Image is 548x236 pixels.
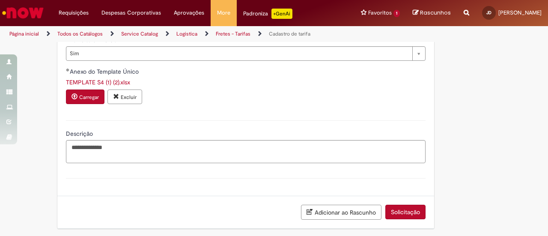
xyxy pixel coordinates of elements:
[59,9,89,17] span: Requisições
[107,90,142,104] button: Excluir anexo TEMPLATE S4 (1) (2).xlsx
[79,94,99,101] small: Carregar
[57,30,103,37] a: Todos os Catálogos
[66,90,104,104] button: Carregar anexo de Anexo do Template Único Required
[385,205,426,219] button: Solicitação
[420,9,451,17] span: Rascunhos
[70,47,408,60] span: Sim
[66,130,95,137] span: Descrição
[486,10,491,15] span: JD
[70,68,140,75] span: Anexo do Template Único
[413,9,451,17] a: Rascunhos
[9,30,39,37] a: Página inicial
[301,205,381,220] button: Adicionar ao Rascunho
[101,9,161,17] span: Despesas Corporativas
[393,10,400,17] span: 1
[368,9,392,17] span: Favoritos
[174,9,204,17] span: Aprovações
[269,30,310,37] a: Cadastro de tarifa
[66,78,130,86] a: Download de TEMPLATE S4 (1) (2).xlsx
[121,30,158,37] a: Service Catalog
[66,140,426,163] textarea: Descrição
[243,9,292,19] div: Padroniza
[216,30,250,37] a: Fretes - Tarifas
[498,9,542,16] span: [PERSON_NAME]
[121,94,137,101] small: Excluir
[1,4,45,21] img: ServiceNow
[176,30,197,37] a: Logistica
[217,9,230,17] span: More
[70,36,121,44] span: Foi feito um leilão?
[66,68,70,72] span: Obrigatório Preenchido
[271,9,292,19] p: +GenAi
[6,26,359,42] ul: Trilhas de página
